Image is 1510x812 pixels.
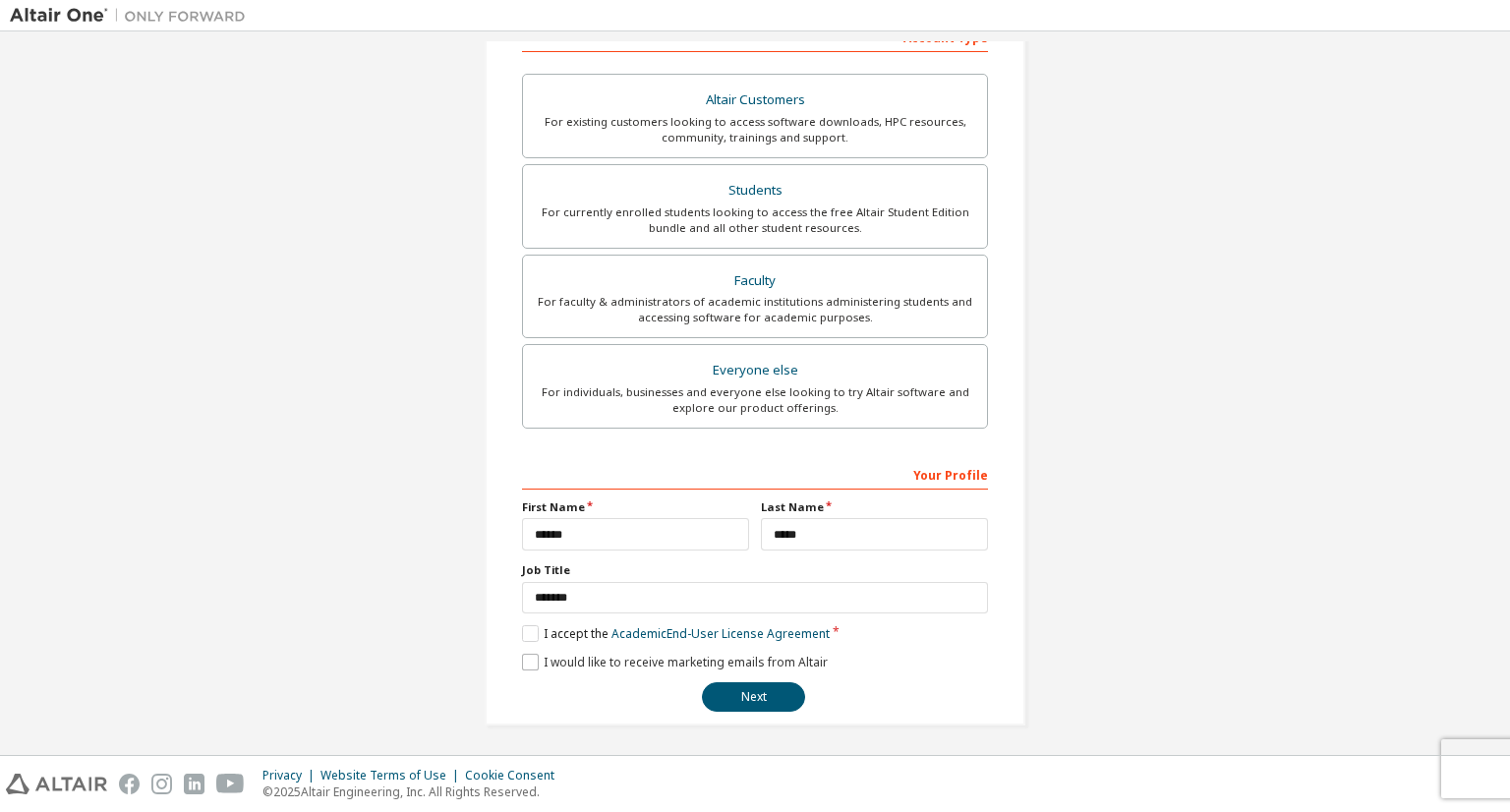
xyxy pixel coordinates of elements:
div: Your Profile [522,458,988,490]
div: For currently enrolled students looking to access the free Altair Student Edition bundle and all ... [535,204,975,236]
label: I accept the [522,625,830,642]
div: For faculty & administrators of academic institutions administering students and accessing softwa... [535,294,975,325]
div: For existing customers looking to access software downloads, HPC resources, community, trainings ... [535,114,975,145]
div: Privacy [262,768,320,783]
p: © 2025 Altair Engineering, Inc. All Rights Reserved. [262,783,566,800]
div: Altair Customers [535,87,975,114]
img: facebook.svg [119,774,140,794]
img: linkedin.svg [184,774,204,794]
img: altair_logo.svg [6,774,107,794]
img: instagram.svg [151,774,172,794]
div: Everyone else [535,357,975,384]
label: Last Name [761,499,988,515]
div: Faculty [535,267,975,295]
div: For individuals, businesses and everyone else looking to try Altair software and explore our prod... [535,384,975,416]
img: youtube.svg [216,774,245,794]
label: I would like to receive marketing emails from Altair [522,654,828,670]
a: Academic End-User License Agreement [611,625,830,642]
img: Altair One [10,6,256,26]
div: Students [535,177,975,204]
button: Next [702,682,805,712]
div: Cookie Consent [465,768,566,783]
label: First Name [522,499,749,515]
div: Website Terms of Use [320,768,465,783]
label: Job Title [522,562,988,578]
